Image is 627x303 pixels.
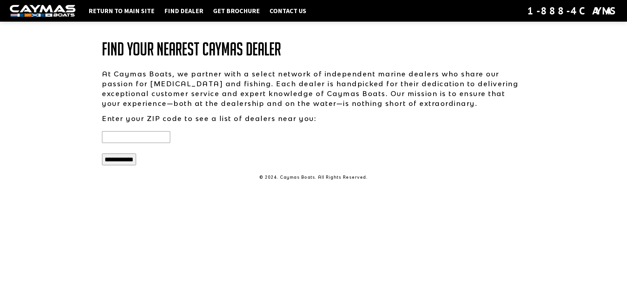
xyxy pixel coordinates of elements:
a: Find Dealer [161,7,207,15]
p: At Caymas Boats, we partner with a select network of independent marine dealers who share our pas... [102,69,525,108]
h1: Find Your Nearest Caymas Dealer [102,39,525,59]
p: © 2024. Caymas Boats. All Rights Reserved. [102,174,525,180]
img: white-logo-c9c8dbefe5ff5ceceb0f0178aa75bf4bb51f6bca0971e226c86eb53dfe498488.png [10,5,75,17]
div: 1-888-4CAYMAS [527,4,617,18]
a: Get Brochure [210,7,263,15]
a: Contact Us [266,7,310,15]
a: Return to main site [85,7,158,15]
p: Enter your ZIP code to see a list of dealers near you: [102,113,525,123]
